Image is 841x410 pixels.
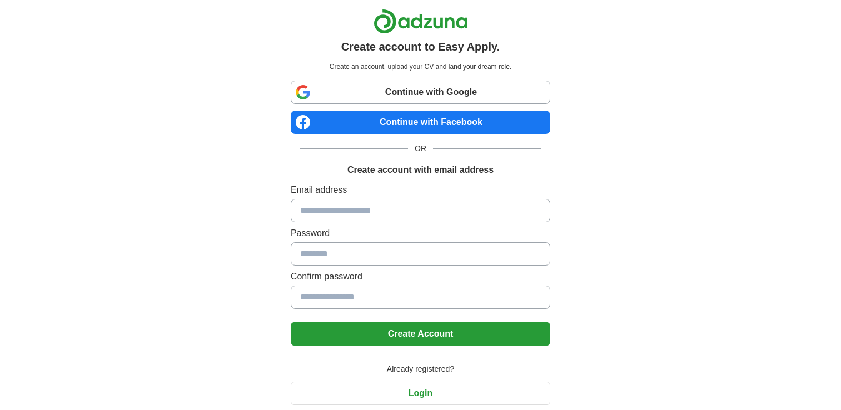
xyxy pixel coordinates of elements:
[291,183,550,197] label: Email address
[293,62,548,72] p: Create an account, upload your CV and land your dream role.
[291,270,550,283] label: Confirm password
[291,81,550,104] a: Continue with Google
[291,227,550,240] label: Password
[380,363,461,375] span: Already registered?
[341,38,500,55] h1: Create account to Easy Apply.
[408,143,433,154] span: OR
[291,111,550,134] a: Continue with Facebook
[291,382,550,405] button: Login
[374,9,468,34] img: Adzuna logo
[347,163,494,177] h1: Create account with email address
[291,388,550,398] a: Login
[291,322,550,346] button: Create Account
